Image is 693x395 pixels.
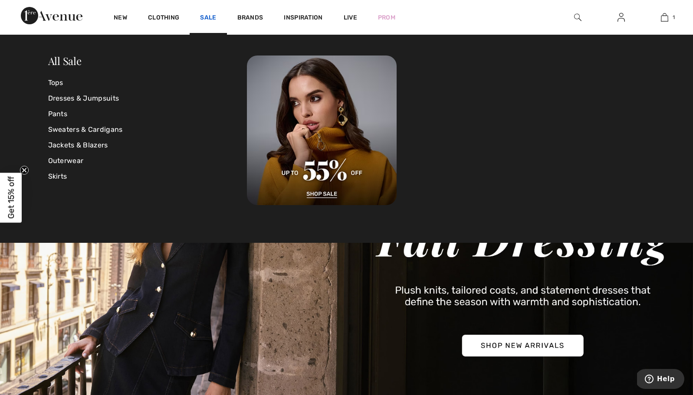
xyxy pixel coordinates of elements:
img: 1ère Avenue [21,7,82,24]
a: Outerwear [48,153,247,169]
a: Clothing [148,14,179,23]
span: Inspiration [284,14,322,23]
iframe: Opens a widget where you can find more information [637,369,684,391]
a: Prom [378,13,395,22]
a: Dresses & Jumpsuits [48,91,247,106]
a: Sweaters & Cardigans [48,122,247,137]
span: Get 15% off [6,176,16,219]
a: Jackets & Blazers [48,137,247,153]
img: 250825113019_d881a28ff8cb6.jpg [247,55,397,205]
a: Pants [48,106,247,122]
img: search the website [574,12,581,23]
img: My Info [617,12,625,23]
a: Brands [237,14,263,23]
a: Skirts [48,169,247,184]
button: Close teaser [20,166,29,174]
img: My Bag [661,12,668,23]
a: Live [344,13,357,22]
a: 1 [643,12,686,23]
a: Sale [200,14,216,23]
a: New [114,14,127,23]
span: 1 [673,13,675,21]
a: Tops [48,75,247,91]
a: All Sale [48,54,82,68]
a: Sign In [611,12,632,23]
